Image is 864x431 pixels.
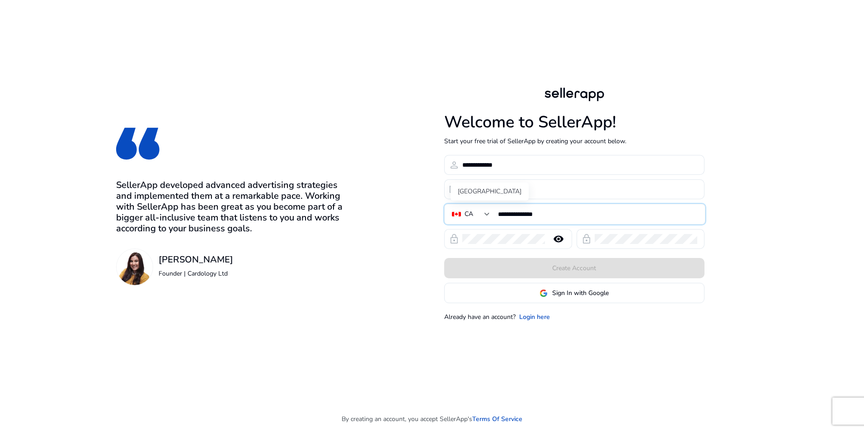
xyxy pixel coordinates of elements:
h3: SellerApp developed advanced advertising strategies and implemented them at a remarkable pace. Wo... [116,180,347,234]
h1: Welcome to SellerApp! [444,112,704,132]
span: lock [581,234,592,244]
div: CA [465,209,473,219]
mat-icon: remove_red_eye [548,234,569,244]
h3: [PERSON_NAME] [159,254,233,265]
a: Login here [519,312,550,322]
p: Already have an account? [444,312,516,322]
img: google-logo.svg [540,289,548,297]
span: person [449,159,460,170]
span: email [449,184,460,195]
span: lock [449,234,460,244]
div: [GEOGRAPHIC_DATA] [451,183,529,201]
a: Terms Of Service [472,414,522,424]
span: Sign In with Google [552,288,609,298]
p: Founder | Cardology Ltd [159,269,233,278]
p: Start your free trial of SellerApp by creating your account below. [444,136,704,146]
button: Sign In with Google [444,283,704,303]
